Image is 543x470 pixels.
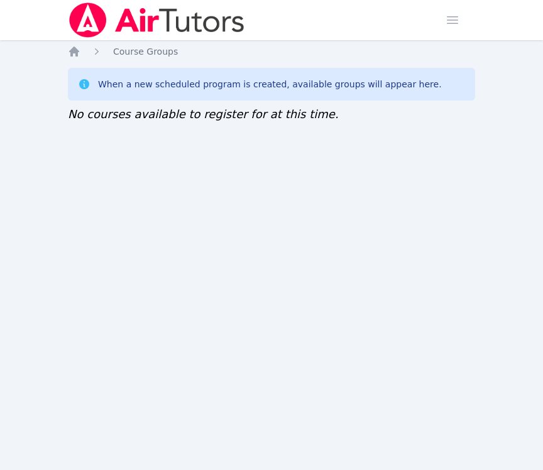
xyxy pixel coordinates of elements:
[98,78,442,90] div: When a new scheduled program is created, available groups will appear here.
[113,45,178,58] a: Course Groups
[68,3,246,38] img: Air Tutors
[68,107,339,121] span: No courses available to register for at this time.
[113,46,178,57] span: Course Groups
[68,45,475,58] nav: Breadcrumb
